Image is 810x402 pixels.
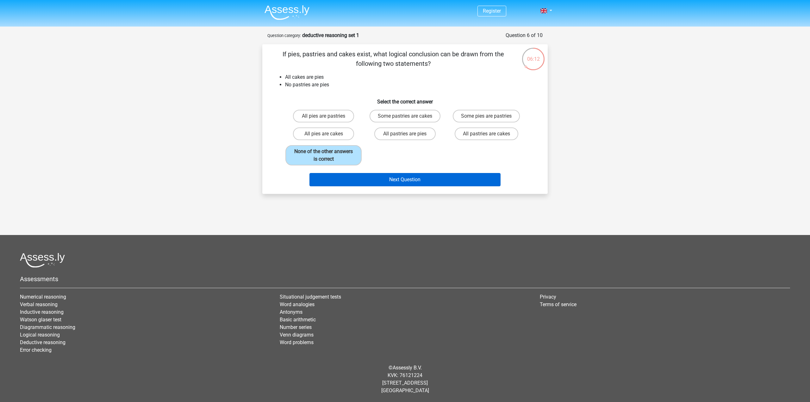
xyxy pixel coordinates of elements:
[20,347,52,353] a: Error checking
[20,301,58,307] a: Verbal reasoning
[280,317,316,323] a: Basic arithmetic
[272,94,538,105] h6: Select the correct answer
[280,324,312,330] a: Number series
[455,127,518,140] label: All pastries are cakes
[280,332,314,338] a: Venn diagrams
[267,33,301,38] small: Question category:
[20,275,790,283] h5: Assessments
[280,301,315,307] a: Word analogies
[293,127,354,140] label: All pies are cakes
[20,324,75,330] a: Diagrammatic reasoning
[370,110,440,122] label: Some pastries are cakes
[20,309,64,315] a: Inductive reasoning
[272,49,514,68] p: If pies, pastries and cakes exist, what logical conclusion can be drawn from the following two st...
[265,5,309,20] img: Assessly
[20,294,66,300] a: Numerical reasoning
[15,359,795,399] div: © KVK: 76121224 [STREET_ADDRESS] [GEOGRAPHIC_DATA]
[280,294,341,300] a: Situational judgement tests
[302,32,359,38] strong: deductive reasoning set 1
[280,309,302,315] a: Antonyms
[521,47,545,63] div: 06:12
[453,110,520,122] label: Some pies are pastries
[20,339,65,345] a: Deductive reasoning
[309,173,501,186] button: Next Question
[483,8,501,14] a: Register
[540,294,556,300] a: Privacy
[20,253,65,268] img: Assessly logo
[20,332,60,338] a: Logical reasoning
[374,127,435,140] label: All pastries are pies
[506,32,543,39] div: Question 6 of 10
[280,339,314,345] a: Word problems
[293,110,354,122] label: All pies are pastries
[20,317,61,323] a: Watson glaser test
[285,73,538,81] li: All cakes are pies
[285,145,362,165] label: None of the other answers is correct
[540,301,576,307] a: Terms of service
[393,365,422,371] a: Assessly B.V.
[285,81,538,89] li: No pastries are pies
